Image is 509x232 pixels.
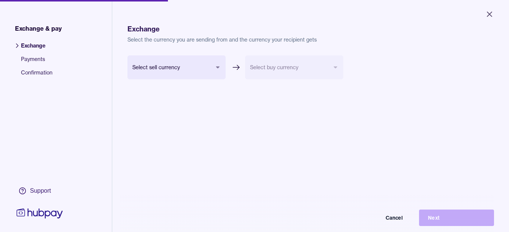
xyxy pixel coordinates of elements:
[127,36,494,43] p: Select the currency you are sending from and the currency your recipient gets
[21,42,52,55] span: Exchange
[15,24,62,33] span: Exchange & pay
[476,6,503,22] button: Close
[30,187,51,195] div: Support
[21,55,52,69] span: Payments
[127,24,494,34] h1: Exchange
[15,183,64,199] a: Support
[21,69,52,82] span: Confirmation
[337,210,412,226] button: Cancel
